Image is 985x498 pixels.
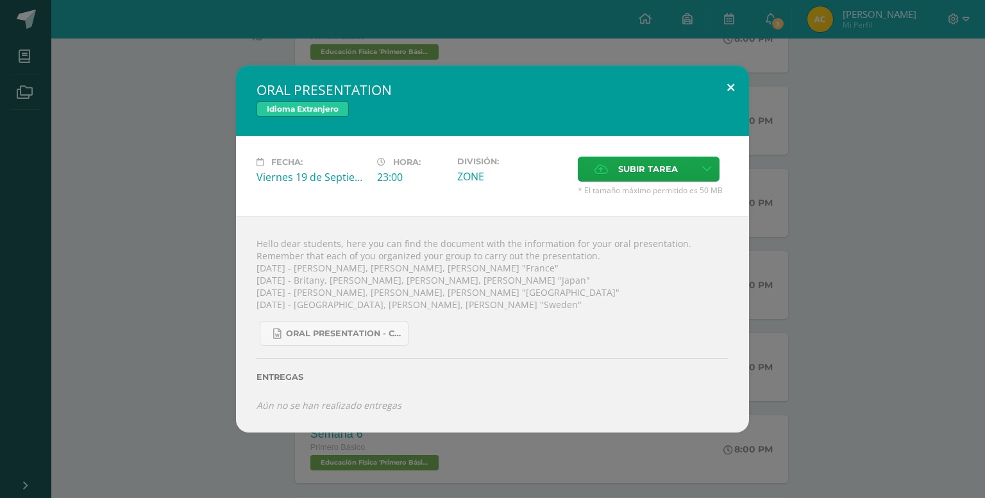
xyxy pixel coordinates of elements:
span: Subir tarea [618,157,678,181]
label: Entregas [257,372,728,382]
span: Hora: [393,157,421,167]
span: Fecha: [271,157,303,167]
div: 23:00 [377,170,447,184]
i: Aún no se han realizado entregas [257,399,401,411]
span: * El tamaño máximo permitido es 50 MB [578,185,728,196]
div: Hello dear students, here you can find the document with the information for your oral presentati... [236,216,749,432]
button: Close (Esc) [712,65,749,109]
h2: ORAL PRESENTATION [257,81,728,99]
div: Viernes 19 de Septiembre [257,170,367,184]
label: División: [457,157,568,166]
div: ZONE [457,169,568,184]
span: Idioma Extranjero [257,101,349,117]
a: ORAL PRESENTATION - COUNTRY.docx [260,321,408,346]
span: ORAL PRESENTATION - COUNTRY.docx [286,329,401,339]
